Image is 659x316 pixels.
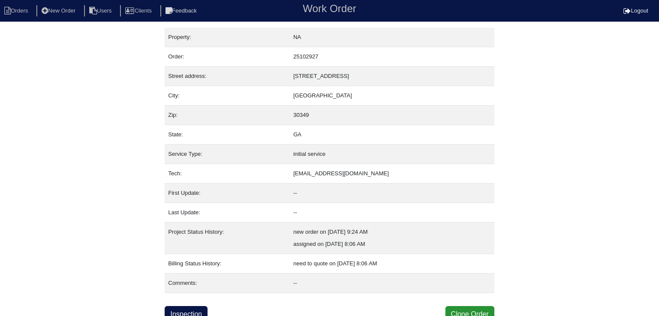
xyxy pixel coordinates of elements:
td: -- [290,274,494,293]
td: [GEOGRAPHIC_DATA] [290,86,494,106]
td: City: [165,86,290,106]
td: Property: [165,28,290,47]
td: Service Type: [165,145,290,164]
td: [EMAIL_ADDRESS][DOMAIN_NAME] [290,164,494,184]
td: NA [290,28,494,47]
td: -- [290,184,494,203]
td: [STREET_ADDRESS] [290,67,494,86]
td: Street address: [165,67,290,86]
div: new order on [DATE] 9:24 AM [293,226,491,238]
td: Billing Status History: [165,254,290,274]
td: State: [165,125,290,145]
a: Logout [623,7,648,14]
td: Last Update: [165,203,290,222]
td: 25102927 [290,47,494,67]
td: Order: [165,47,290,67]
td: Zip: [165,106,290,125]
td: -- [290,203,494,222]
li: Clients [120,5,159,17]
td: initial service [290,145,494,164]
td: GA [290,125,494,145]
td: 30349 [290,106,494,125]
a: Users [84,7,119,14]
td: Tech: [165,164,290,184]
div: assigned on [DATE] 8:06 AM [293,238,491,250]
a: Clients [120,7,159,14]
div: need to quote on [DATE] 8:06 AM [293,258,491,270]
li: Users [84,5,119,17]
td: Project Status History: [165,222,290,254]
li: New Order [36,5,82,17]
td: Comments: [165,274,290,293]
a: New Order [36,7,82,14]
td: First Update: [165,184,290,203]
li: Feedback [160,5,204,17]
